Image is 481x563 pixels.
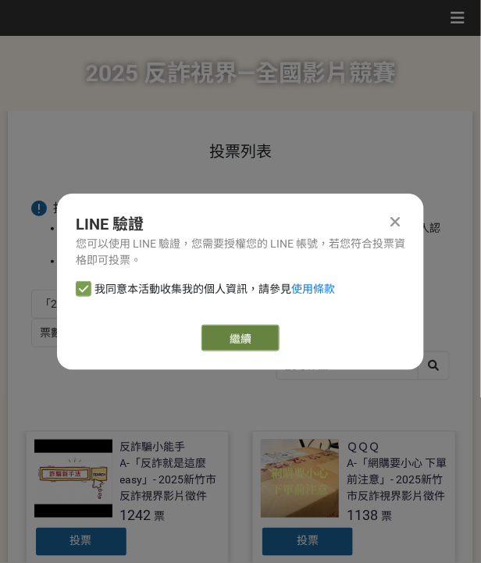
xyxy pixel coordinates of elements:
a: 使用條款 [291,283,335,295]
span: 投票 [297,535,319,547]
span: 票 [381,511,392,523]
span: 票 [155,511,166,523]
span: 1138 [347,508,378,524]
div: 反詐騙小能手 [120,440,186,456]
a: 繼續 [201,325,280,351]
h1: 2025 反詐視界—全國影片競賽 [85,36,396,111]
div: A-「反詐就是這麼easy」- 2025新竹市反詐視界影片徵件 [120,456,221,505]
div: LINE 驗證 [76,212,405,236]
span: 投票 [70,535,92,547]
span: 投票注意事項 [53,201,128,216]
div: A-「網購要小心 下單前注意」- 2025新竹市反詐視界影片徵件 [347,456,447,505]
div: 您可以使用 LINE 驗證，您需要授權您的 LINE 帳號，若您符合投票資格即可投票。 [76,236,405,269]
h1: 投票列表 [31,142,450,161]
span: 1242 [120,508,151,524]
span: 我同意本活動收集我的個人資訊，請參見 [94,281,335,298]
div: ＱＱＱ [347,440,379,456]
